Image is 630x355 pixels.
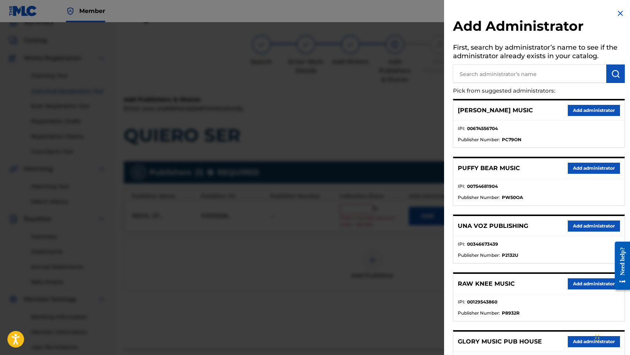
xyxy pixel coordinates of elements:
p: UNA VOZ PUBLISHING [458,222,528,230]
p: RAW KNEE MUSIC [458,279,515,288]
p: [PERSON_NAME] MUSIC [458,106,533,115]
button: Add administrator [568,278,620,289]
p: GLORY MUSIC PUB HOUSE [458,337,542,346]
span: IPI : [458,299,465,305]
span: Publisher Number : [458,194,500,201]
strong: PC79ON [502,136,521,143]
span: Member [79,7,105,15]
h2: Add Administrator [453,18,625,37]
strong: 00754681904 [467,183,498,190]
button: Add administrator [568,163,620,174]
img: Top Rightsholder [66,7,75,16]
strong: P2132U [502,252,518,259]
input: Search administrator’s name [453,64,606,83]
div: Widget de chat [593,319,630,355]
span: IPI : [458,125,465,132]
img: MLC Logo [9,6,37,16]
span: Publisher Number : [458,252,500,259]
strong: P8932R [502,310,520,316]
h5: First, search by administrator’s name to see if the administrator already exists in your catalog. [453,41,625,64]
span: IPI : [458,183,465,190]
span: Publisher Number : [458,310,500,316]
button: Add administrator [568,336,620,347]
strong: 00346673439 [467,241,498,248]
strong: PW50OA [502,194,523,201]
strong: 00674556704 [467,125,498,132]
button: Add administrator [568,220,620,232]
div: Arrastrar [595,327,600,349]
strong: 00129543860 [467,299,497,305]
button: Add administrator [568,105,620,116]
img: Search Works [611,69,620,78]
iframe: Resource Center [609,236,630,296]
span: IPI : [458,241,465,248]
iframe: Chat Widget [593,319,630,355]
p: PUFFY BEAR MUSIC [458,164,520,173]
p: Pick from suggested administrators: [453,83,583,99]
span: Publisher Number : [458,136,500,143]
